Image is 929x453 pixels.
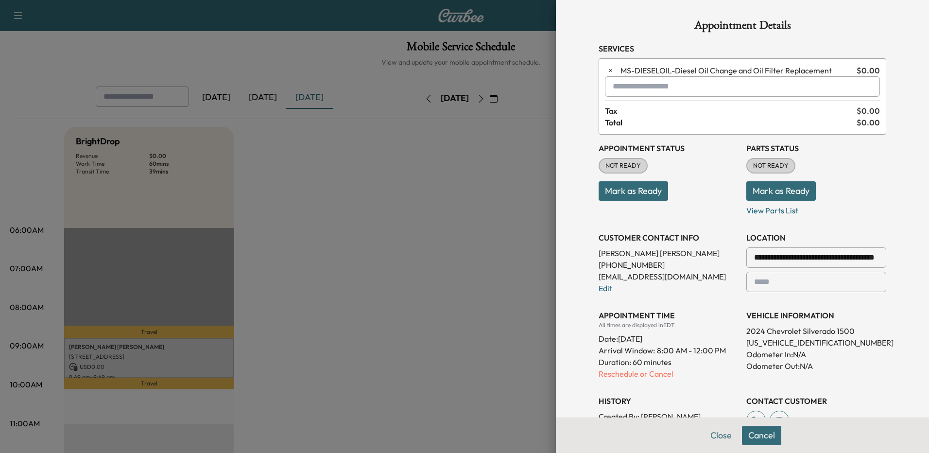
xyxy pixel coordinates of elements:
p: Created By : [PERSON_NAME] [599,411,739,422]
span: $ 0.00 [857,105,880,117]
h3: VEHICLE INFORMATION [746,310,886,321]
h3: History [599,395,739,407]
h3: Parts Status [746,142,886,154]
button: Mark as Ready [599,181,668,201]
span: 8:00 AM - 12:00 PM [657,345,726,356]
p: Odometer Out: N/A [746,360,886,372]
button: Cancel [742,426,781,445]
span: $ 0.00 [857,117,880,128]
p: [PHONE_NUMBER] [599,259,739,271]
span: Tax [605,105,857,117]
p: [PERSON_NAME] [PERSON_NAME] [599,247,739,259]
h3: APPOINTMENT TIME [599,310,739,321]
h3: Appointment Status [599,142,739,154]
span: $ 0.00 [857,65,880,76]
h1: Appointment Details [599,19,886,35]
h3: Services [599,43,886,54]
p: Odometer In: N/A [746,348,886,360]
div: Date: [DATE] [599,329,739,345]
p: Arrival Window: [599,345,739,356]
button: Mark as Ready [746,181,816,201]
div: All times are displayed in EDT [599,321,739,329]
p: Duration: 60 minutes [599,356,739,368]
p: [EMAIL_ADDRESS][DOMAIN_NAME] [599,271,739,282]
span: Total [605,117,857,128]
span: NOT READY [747,161,794,171]
h3: CUSTOMER CONTACT INFO [599,232,739,244]
h3: CONTACT CUSTOMER [746,395,886,407]
span: Diesel Oil Change and Oil Filter Replacement [620,65,853,76]
button: Close [704,426,738,445]
h3: LOCATION [746,232,886,244]
a: Edit [599,283,612,293]
p: [US_VEHICLE_IDENTIFICATION_NUMBER] [746,337,886,348]
p: 2024 Chevrolet Silverado 1500 [746,325,886,337]
p: Reschedule or Cancel [599,368,739,380]
p: View Parts List [746,201,886,216]
span: NOT READY [600,161,647,171]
